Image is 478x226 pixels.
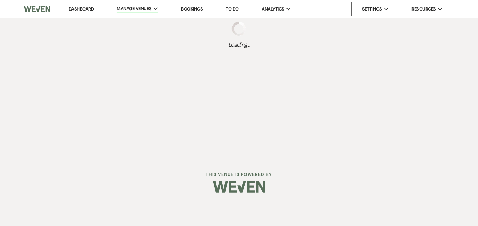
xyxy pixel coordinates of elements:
[232,22,246,36] img: loading spinner
[213,174,265,199] img: Weven Logo
[228,41,250,49] span: Loading...
[117,5,151,12] span: Manage Venues
[362,6,382,13] span: Settings
[181,6,203,12] a: Bookings
[226,6,239,12] a: To Do
[411,6,436,13] span: Resources
[24,2,50,16] img: Weven Logo
[69,6,94,12] a: Dashboard
[262,6,284,13] span: Analytics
